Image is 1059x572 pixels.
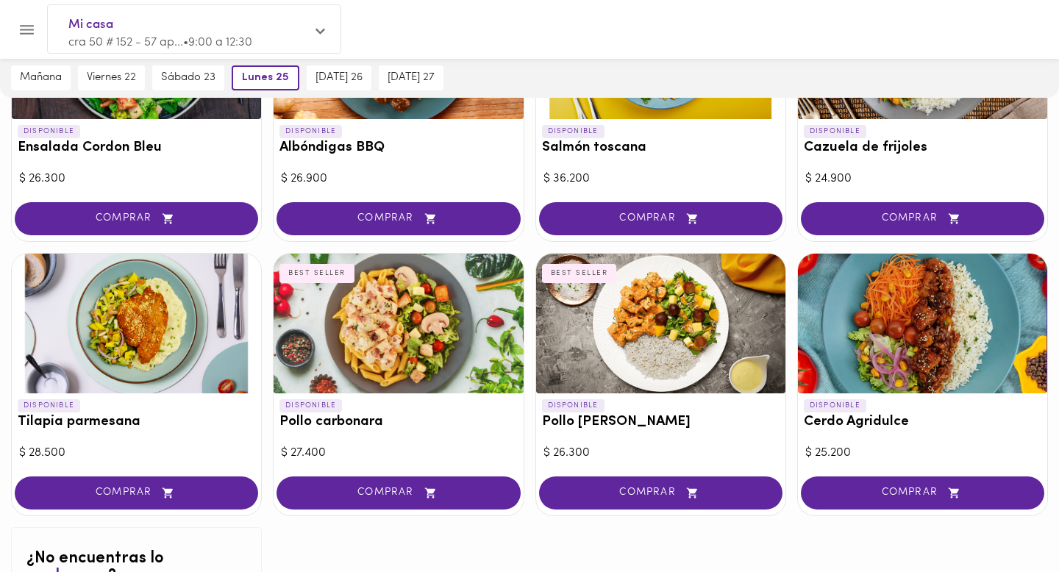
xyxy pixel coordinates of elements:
div: $ 25.200 [805,445,1040,462]
p: DISPONIBLE [542,399,605,412]
span: lunes 25 [242,71,289,85]
div: Cerdo Agridulce [798,254,1047,393]
h3: Ensalada Cordon Bleu [18,140,255,156]
div: $ 36.200 [543,171,778,187]
span: viernes 22 [87,71,136,85]
span: COMPRAR [295,212,502,225]
button: COMPRAR [277,202,520,235]
p: DISPONIBLE [18,399,80,412]
div: $ 26.900 [281,171,516,187]
span: COMPRAR [819,212,1026,225]
div: BEST SELLER [542,264,617,283]
h3: Albóndigas BBQ [279,140,517,156]
button: COMPRAR [15,476,258,510]
button: COMPRAR [15,202,258,235]
span: COMPRAR [33,487,240,499]
div: $ 26.300 [543,445,778,462]
div: Pollo carbonara [274,254,523,393]
div: BEST SELLER [279,264,354,283]
button: [DATE] 26 [307,65,371,90]
h3: Salmón toscana [542,140,780,156]
button: COMPRAR [539,202,782,235]
div: Tilapia parmesana [12,254,261,393]
p: DISPONIBLE [279,399,342,412]
span: Mi casa [68,15,305,35]
button: COMPRAR [277,476,520,510]
p: DISPONIBLE [18,125,80,138]
button: mañana [11,65,71,90]
p: DISPONIBLE [279,125,342,138]
button: COMPRAR [801,202,1044,235]
button: COMPRAR [801,476,1044,510]
span: [DATE] 26 [315,71,363,85]
span: sábado 23 [161,71,215,85]
h3: Pollo [PERSON_NAME] [542,415,780,430]
p: DISPONIBLE [542,125,605,138]
h3: Cazuela de frijoles [804,140,1041,156]
div: $ 24.900 [805,171,1040,187]
span: COMPRAR [33,212,240,225]
h3: Pollo carbonara [279,415,517,430]
button: viernes 22 [78,65,145,90]
span: COMPRAR [557,487,764,499]
span: mañana [20,71,62,85]
button: [DATE] 27 [379,65,443,90]
button: COMPRAR [539,476,782,510]
span: COMPRAR [295,487,502,499]
div: $ 26.300 [19,171,254,187]
iframe: Messagebird Livechat Widget [974,487,1044,557]
div: $ 27.400 [281,445,516,462]
h3: Cerdo Agridulce [804,415,1041,430]
span: COMPRAR [819,487,1026,499]
button: sábado 23 [152,65,224,90]
p: DISPONIBLE [804,125,866,138]
p: DISPONIBLE [804,399,866,412]
button: Menu [9,12,45,48]
button: lunes 25 [232,65,299,90]
h3: Tilapia parmesana [18,415,255,430]
span: COMPRAR [557,212,764,225]
span: [DATE] 27 [388,71,435,85]
span: cra 50 # 152 - 57 ap... • 9:00 a 12:30 [68,37,252,49]
div: $ 28.500 [19,445,254,462]
div: Pollo Tikka Massala [536,254,785,393]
